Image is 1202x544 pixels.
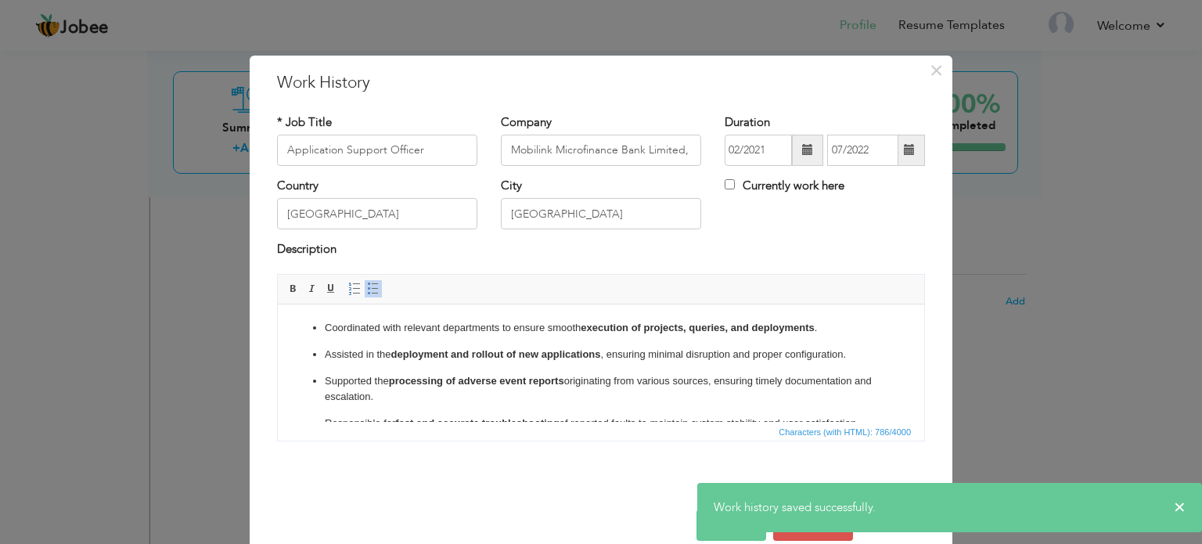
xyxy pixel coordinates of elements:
[277,241,336,258] label: Description
[278,304,924,422] iframe: Rich Text Editor, workEditor
[322,280,340,297] a: Underline
[776,425,914,439] span: Characters (with HTML): 786/4000
[930,56,943,85] span: ×
[725,179,735,189] input: Currently work here
[365,280,382,297] a: Insert/Remove Bulleted List
[725,114,770,131] label: Duration
[277,178,318,194] label: Country
[304,280,321,297] a: Italic
[285,280,302,297] a: Bold
[47,111,599,128] p: Responsible for of reported faults to maintain system stability and user satisfaction.
[501,114,552,131] label: Company
[346,280,363,297] a: Insert/Remove Numbered List
[1174,499,1186,515] span: ×
[277,114,332,131] label: * Job Title
[725,135,792,166] input: From
[117,113,281,124] strong: fast and accurate troubleshooting
[277,71,925,95] h3: Work History
[501,178,522,194] label: City
[725,178,844,194] label: Currently work here
[714,499,876,515] span: Work history saved successfully.
[776,425,916,439] div: Statistics
[827,135,898,166] input: Present
[923,58,948,83] button: Close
